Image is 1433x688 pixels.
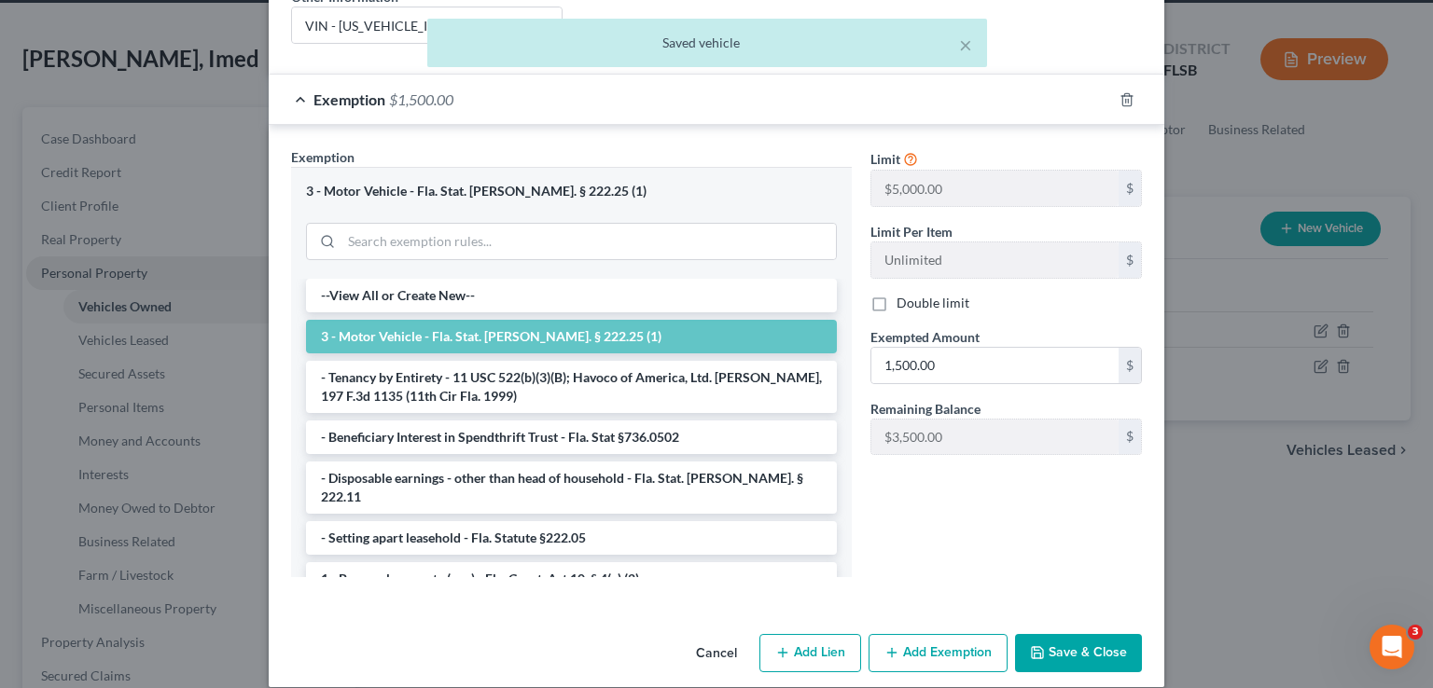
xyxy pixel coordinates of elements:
[871,171,1119,206] input: --
[871,348,1119,383] input: 0.00
[871,420,1119,455] input: --
[306,320,837,353] li: 3 - Motor Vehicle - Fla. Stat. [PERSON_NAME]. § 222.25 (1)
[306,183,837,200] div: 3 - Motor Vehicle - Fla. Stat. [PERSON_NAME]. § 222.25 (1)
[1408,625,1423,640] span: 3
[681,636,752,673] button: Cancel
[1370,625,1414,669] iframe: Intercom live chat
[1119,171,1141,206] div: $
[306,361,837,413] li: - Tenancy by Entirety - 11 USC 522(b)(3)(B); Havoco of America, Ltd. [PERSON_NAME], 197 F.3d 1135...
[1119,348,1141,383] div: $
[306,461,837,514] li: - Disposable earnings - other than head of household - Fla. Stat. [PERSON_NAME]. § 222.11
[897,294,969,312] label: Double limit
[870,151,900,167] span: Limit
[1015,634,1142,673] button: Save & Close
[1119,242,1141,278] div: $
[870,222,953,241] label: Limit Per Item
[292,7,562,43] input: (optional)
[341,224,836,259] input: Search exemption rules...
[313,90,385,108] span: Exemption
[442,34,972,52] div: Saved vehicle
[1119,420,1141,455] div: $
[959,34,972,56] button: ×
[870,329,980,345] span: Exempted Amount
[869,634,1008,673] button: Add Exemption
[870,399,981,419] label: Remaining Balance
[389,90,453,108] span: $1,500.00
[291,149,355,165] span: Exemption
[306,562,837,596] li: 1 - Personal property (any) - Fla. Const. Art.10, § 4(a) (2)
[306,279,837,312] li: --View All or Create New--
[871,242,1119,278] input: --
[306,521,837,555] li: - Setting apart leasehold - Fla. Statute §222.05
[759,634,861,673] button: Add Lien
[306,420,837,454] li: - Beneficiary Interest in Spendthrift Trust - Fla. Stat §736.0502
